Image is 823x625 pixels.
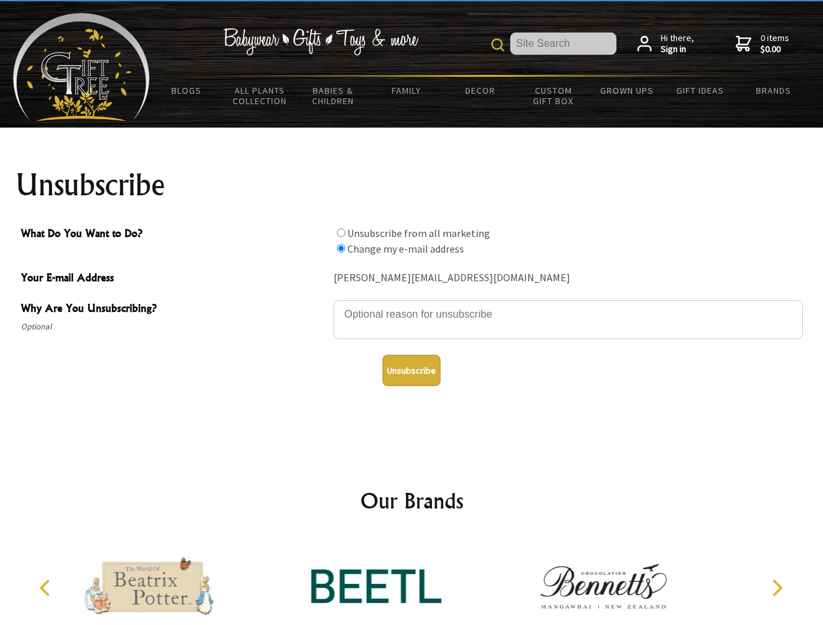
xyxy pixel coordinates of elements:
label: Change my e-mail address [347,242,464,255]
a: Family [370,77,444,104]
a: Grown Ups [590,77,663,104]
a: BLOGS [150,77,224,104]
button: Unsubscribe [383,355,440,386]
a: Hi there,Sign in [637,33,694,55]
span: What Do You Want to Do? [21,225,327,244]
textarea: Why Are You Unsubscribing? [334,300,803,339]
input: What Do You Want to Do? [337,229,345,237]
button: Previous [33,574,61,602]
img: product search [491,38,504,51]
span: Why Are You Unsubscribing? [21,300,327,319]
img: Babyware - Gifts - Toys and more... [13,13,150,121]
h1: Unsubscribe [16,169,808,201]
h2: Our Brands [26,485,798,516]
input: Site Search [510,33,616,55]
a: Babies & Children [296,77,370,115]
label: Unsubscribe from all marketing [347,227,490,240]
div: [PERSON_NAME][EMAIL_ADDRESS][DOMAIN_NAME] [334,268,803,288]
span: Hi there, [661,33,694,55]
span: Optional [21,319,327,335]
span: Your E-mail Address [21,270,327,288]
a: Decor [443,77,517,104]
a: Custom Gift Box [517,77,590,115]
a: All Plants Collection [224,77,297,115]
strong: $0.00 [760,44,789,55]
a: Brands [737,77,811,104]
strong: Sign in [661,44,694,55]
span: 0 items [760,32,789,55]
input: What Do You Want to Do? [337,244,345,253]
a: Gift Ideas [663,77,737,104]
button: Next [762,574,791,602]
a: 0 items$0.00 [736,33,789,55]
img: Babywear - Gifts - Toys & more [223,28,418,55]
